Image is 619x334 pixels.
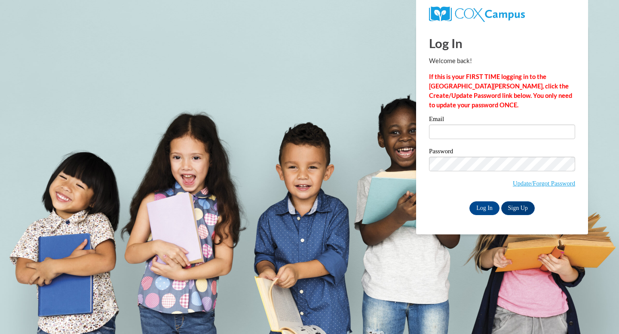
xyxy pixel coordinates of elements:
[429,6,525,22] img: COX Campus
[429,73,572,109] strong: If this is your FIRST TIME logging in to the [GEOGRAPHIC_DATA][PERSON_NAME], click the Create/Upd...
[469,201,499,215] input: Log In
[429,116,575,124] label: Email
[429,56,575,66] p: Welcome back!
[429,10,525,17] a: COX Campus
[429,148,575,157] label: Password
[501,201,535,215] a: Sign Up
[513,180,575,187] a: Update/Forgot Password
[429,34,575,52] h1: Log In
